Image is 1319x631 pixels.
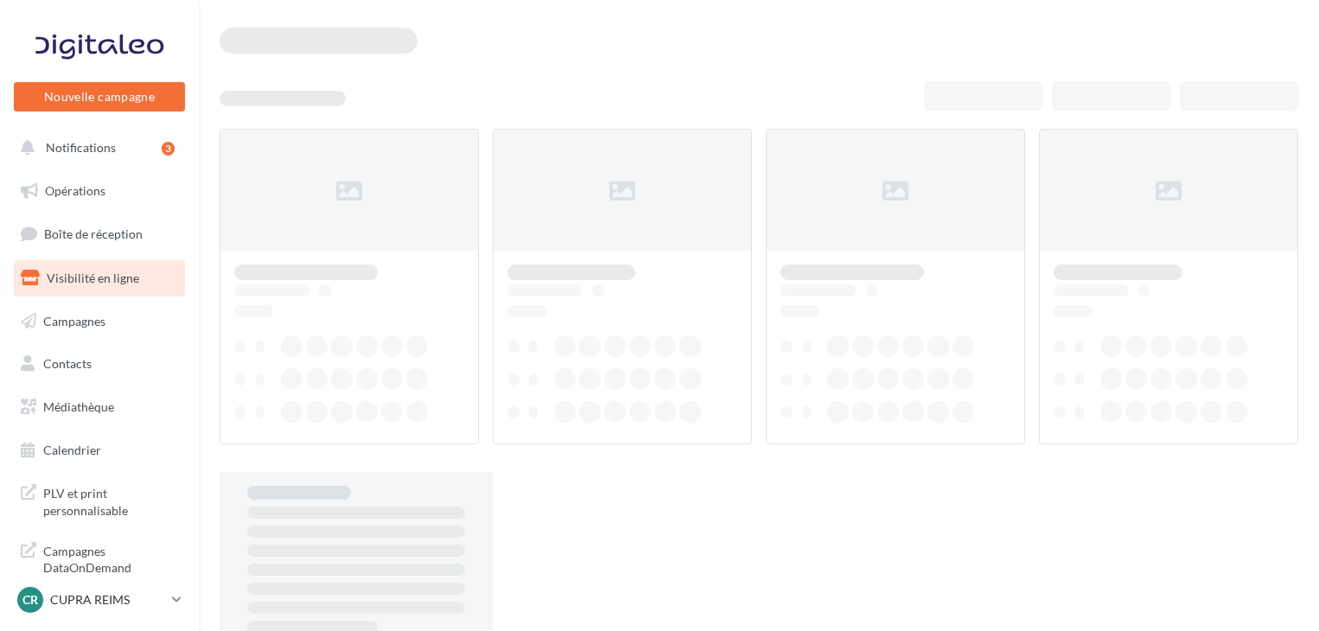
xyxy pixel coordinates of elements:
[46,140,116,155] span: Notifications
[10,475,188,526] a: PLV et print personnalisable
[45,183,105,198] span: Opérations
[10,389,188,425] a: Médiathèque
[14,583,185,616] a: CR CUPRA REIMS
[43,313,105,328] span: Campagnes
[10,303,188,340] a: Campagnes
[43,539,178,577] span: Campagnes DataOnDemand
[44,226,143,241] span: Boîte de réception
[10,532,188,583] a: Campagnes DataOnDemand
[10,432,188,468] a: Calendrier
[22,591,38,609] span: CR
[10,173,188,209] a: Opérations
[43,399,114,414] span: Médiathèque
[10,130,182,166] button: Notifications 3
[10,260,188,296] a: Visibilité en ligne
[162,142,175,156] div: 3
[47,271,139,285] span: Visibilité en ligne
[43,443,101,457] span: Calendrier
[43,481,178,519] span: PLV et print personnalisable
[14,82,185,112] button: Nouvelle campagne
[50,591,165,609] p: CUPRA REIMS
[10,346,188,382] a: Contacts
[10,215,188,252] a: Boîte de réception
[43,356,92,371] span: Contacts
